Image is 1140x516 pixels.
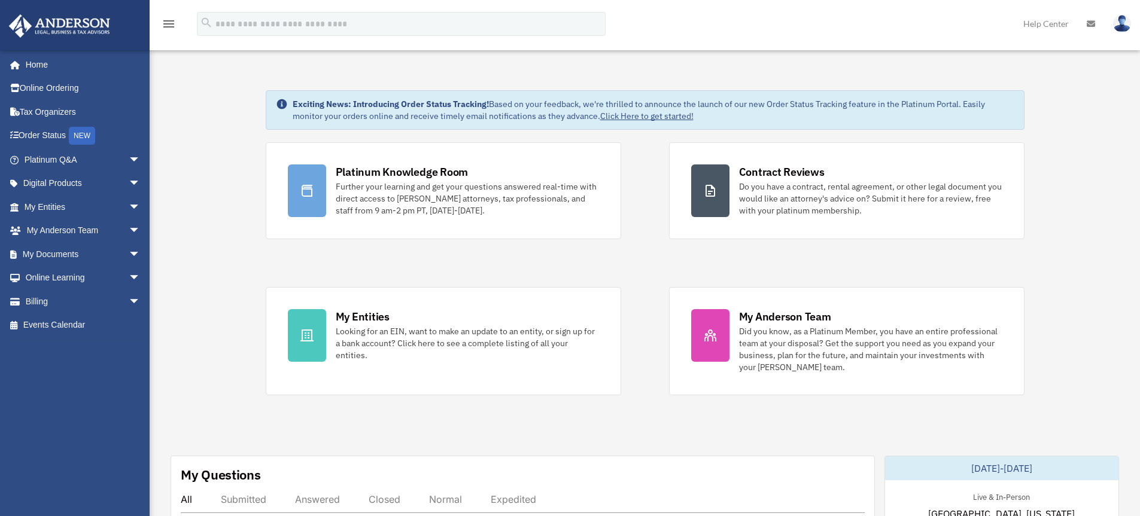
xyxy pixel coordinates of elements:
div: Expedited [491,493,536,505]
i: search [200,16,213,29]
a: Online Ordering [8,77,159,100]
div: Looking for an EIN, want to make an update to an entity, or sign up for a bank account? Click her... [336,325,599,361]
div: Based on your feedback, we're thrilled to announce the launch of our new Order Status Tracking fe... [293,98,1014,122]
a: Contract Reviews Do you have a contract, rental agreement, or other legal document you would like... [669,142,1025,239]
span: arrow_drop_down [129,195,153,219]
div: Live & In-Person [963,490,1039,502]
div: All [181,493,192,505]
div: Closed [369,493,400,505]
div: My Entities [336,309,390,324]
span: arrow_drop_down [129,172,153,196]
a: Tax Organizers [8,100,159,124]
a: Billingarrow_drop_down [8,289,159,313]
img: Anderson Advisors Platinum Portal [5,14,114,38]
a: Platinum Q&Aarrow_drop_down [8,148,159,172]
a: My Anderson Team Did you know, as a Platinum Member, you have an entire professional team at your... [669,287,1025,395]
div: Normal [429,493,462,505]
a: Order StatusNEW [8,124,159,148]
span: arrow_drop_down [129,219,153,243]
a: My Entities Looking for an EIN, want to make an update to an entity, or sign up for a bank accoun... [266,287,621,395]
a: My Documentsarrow_drop_down [8,242,159,266]
div: Answered [295,493,340,505]
span: arrow_drop_down [129,242,153,267]
div: My Questions [181,466,261,484]
span: arrow_drop_down [129,289,153,314]
div: Contract Reviews [739,164,825,179]
div: Platinum Knowledge Room [336,164,469,179]
div: Did you know, as a Platinum Member, you have an entire professional team at your disposal? Get th... [739,325,1002,373]
a: menu [162,21,176,31]
a: Online Learningarrow_drop_down [8,266,159,290]
span: arrow_drop_down [129,148,153,172]
div: Further your learning and get your questions answered real-time with direct access to [PERSON_NAM... [336,181,599,216]
a: My Entitiesarrow_drop_down [8,195,159,219]
div: My Anderson Team [739,309,831,324]
i: menu [162,17,176,31]
div: Do you have a contract, rental agreement, or other legal document you would like an attorney's ad... [739,181,1002,216]
span: arrow_drop_down [129,266,153,291]
div: NEW [69,127,95,145]
a: Home [8,53,153,77]
div: [DATE]-[DATE] [885,456,1118,480]
strong: Exciting News: Introducing Order Status Tracking! [293,99,489,109]
a: Platinum Knowledge Room Further your learning and get your questions answered real-time with dire... [266,142,621,239]
a: My Anderson Teamarrow_drop_down [8,219,159,243]
a: Events Calendar [8,313,159,337]
a: Click Here to get started! [600,111,694,121]
a: Digital Productsarrow_drop_down [8,172,159,196]
img: User Pic [1113,15,1131,32]
div: Submitted [221,493,266,505]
